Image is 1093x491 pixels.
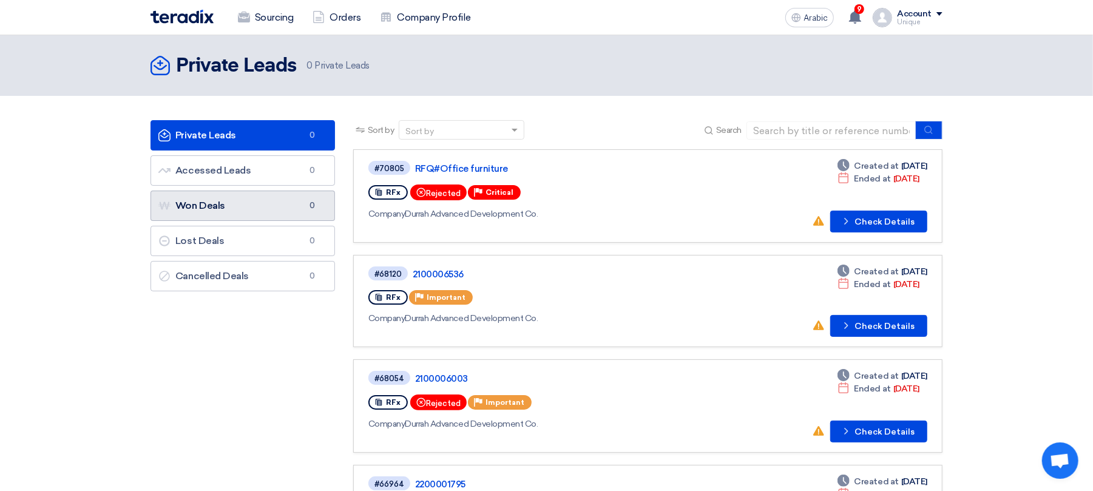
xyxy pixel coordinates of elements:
font: Ended at [854,174,891,184]
font: 2100006536 [413,269,464,280]
font: #70805 [374,164,404,173]
font: Rejected [426,189,461,198]
font: 0 [310,130,315,140]
font: Sort by [405,126,434,137]
font: Account [897,8,932,19]
font: [DATE] [901,161,927,171]
font: Created at [854,371,899,381]
font: Private Leads [314,60,370,71]
font: [DATE] [893,174,919,184]
font: 9 [857,5,862,13]
font: Company Profile [397,12,471,23]
font: 0 [310,236,315,245]
font: Sourcing [255,12,293,23]
font: Accessed Leads [175,164,251,176]
font: [DATE] [893,279,919,290]
div: Open chat [1042,442,1078,479]
font: [DATE] [901,266,927,277]
font: Created at [854,476,899,487]
font: Sort by [368,125,394,135]
font: 2200001795 [415,479,465,490]
a: Sourcing [228,4,303,31]
a: Won Deals0 [151,191,335,221]
a: 2200001795 [415,479,719,490]
font: Won Deals [175,200,225,211]
a: 2100006003 [415,373,719,384]
a: Lost Deals0 [151,226,335,256]
button: Arabic [785,8,834,27]
font: Rejected [426,399,461,408]
font: Lost Deals [175,235,224,246]
font: RFQ#Office furniture [415,163,508,174]
font: Company [368,313,405,323]
font: Unique [897,18,920,26]
font: RFx [386,398,401,407]
a: Orders [303,4,370,31]
font: 0 [306,60,313,71]
font: Created at [854,161,899,171]
font: Company [368,419,405,429]
button: Check Details [830,421,927,442]
font: Arabic [804,13,828,23]
font: 0 [310,271,315,280]
font: Check Details [854,427,915,437]
img: Teradix logo [151,10,214,24]
a: RFQ#Office furniture [415,163,719,174]
font: #66964 [374,479,404,489]
button: Check Details [830,211,927,232]
a: Private Leads0 [151,120,335,151]
font: [DATE] [901,371,927,381]
font: RFx [386,293,401,302]
font: Cancelled Deals [175,270,249,282]
font: Private Leads [175,129,236,141]
font: RFx [386,188,401,197]
a: Accessed Leads0 [151,155,335,186]
a: 2100006536 [413,269,716,280]
font: Durrah Advanced Development Co. [405,419,538,429]
font: 2100006003 [415,373,468,384]
font: #68054 [374,374,404,383]
font: Private Leads [176,56,297,76]
font: Ended at [854,384,891,394]
font: Durrah Advanced Development Co. [405,313,538,323]
font: Important [486,398,524,407]
font: 0 [310,166,315,175]
a: Cancelled Deals0 [151,261,335,291]
font: [DATE] [901,476,927,487]
input: Search by title or reference number [746,121,916,140]
font: Durrah Advanced Development Co. [405,209,538,219]
font: Check Details [854,217,915,227]
button: Check Details [830,315,927,337]
font: #68120 [374,269,402,279]
font: Ended at [854,279,891,290]
font: Orders [330,12,360,23]
font: Created at [854,266,899,277]
font: Critical [486,188,513,197]
font: Search [716,125,742,135]
font: 0 [310,201,315,210]
font: Check Details [854,321,915,331]
font: Important [427,293,465,302]
img: profile_test.png [873,8,892,27]
font: Company [368,209,405,219]
font: [DATE] [893,384,919,394]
